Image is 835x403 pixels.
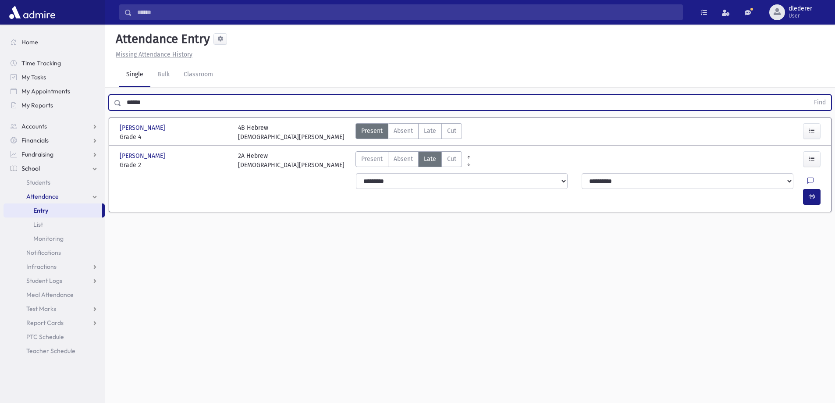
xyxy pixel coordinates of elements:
span: My Reports [21,101,53,109]
span: Cut [447,126,456,136]
span: List [33,221,43,228]
span: Cut [447,154,456,164]
span: My Tasks [21,73,46,81]
u: Missing Attendance History [116,51,192,58]
a: Fundraising [4,147,105,161]
span: Time Tracking [21,59,61,67]
span: Grade 4 [120,132,229,142]
a: Teacher Schedule [4,344,105,358]
span: Absent [394,154,413,164]
a: Students [4,175,105,189]
span: Students [26,178,50,186]
a: My Reports [4,98,105,112]
span: School [21,164,40,172]
span: Teacher Schedule [26,347,75,355]
span: Student Logs [26,277,62,285]
span: dlederer [789,5,812,12]
div: 2A Hebrew [DEMOGRAPHIC_DATA][PERSON_NAME] [238,151,345,170]
a: Notifications [4,246,105,260]
a: Missing Attendance History [112,51,192,58]
span: [PERSON_NAME] [120,151,167,160]
a: My Appointments [4,84,105,98]
span: User [789,12,812,19]
span: Test Marks [26,305,56,313]
a: Home [4,35,105,49]
span: Present [361,126,383,136]
span: Meal Attendance [26,291,74,299]
div: AttTypes [355,123,462,142]
span: PTC Schedule [26,333,64,341]
a: Financials [4,133,105,147]
span: Accounts [21,122,47,130]
a: My Tasks [4,70,105,84]
div: AttTypes [355,151,462,170]
span: Entry [33,207,48,214]
h5: Attendance Entry [112,32,210,46]
input: Search [132,4,682,20]
span: Infractions [26,263,57,271]
button: Find [809,95,831,110]
span: My Appointments [21,87,70,95]
span: Home [21,38,38,46]
span: [PERSON_NAME] [120,123,167,132]
a: Meal Attendance [4,288,105,302]
span: Absent [394,126,413,136]
a: Bulk [150,63,177,87]
a: School [4,161,105,175]
span: Present [361,154,383,164]
div: 4B Hebrew [DEMOGRAPHIC_DATA][PERSON_NAME] [238,123,345,142]
a: PTC Schedule [4,330,105,344]
span: Financials [21,136,49,144]
a: Attendance [4,189,105,203]
span: Monitoring [33,235,64,243]
span: Late [424,126,436,136]
span: Grade 2 [120,160,229,170]
a: Student Logs [4,274,105,288]
a: Accounts [4,119,105,133]
img: AdmirePro [7,4,57,21]
span: Attendance [26,193,59,200]
span: Report Cards [26,319,64,327]
span: Fundraising [21,150,53,158]
a: Infractions [4,260,105,274]
a: Entry [4,203,102,218]
a: Single [119,63,150,87]
a: Classroom [177,63,220,87]
a: Time Tracking [4,56,105,70]
a: Report Cards [4,316,105,330]
a: Monitoring [4,232,105,246]
span: Late [424,154,436,164]
a: List [4,218,105,232]
a: Test Marks [4,302,105,316]
span: Notifications [26,249,61,257]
